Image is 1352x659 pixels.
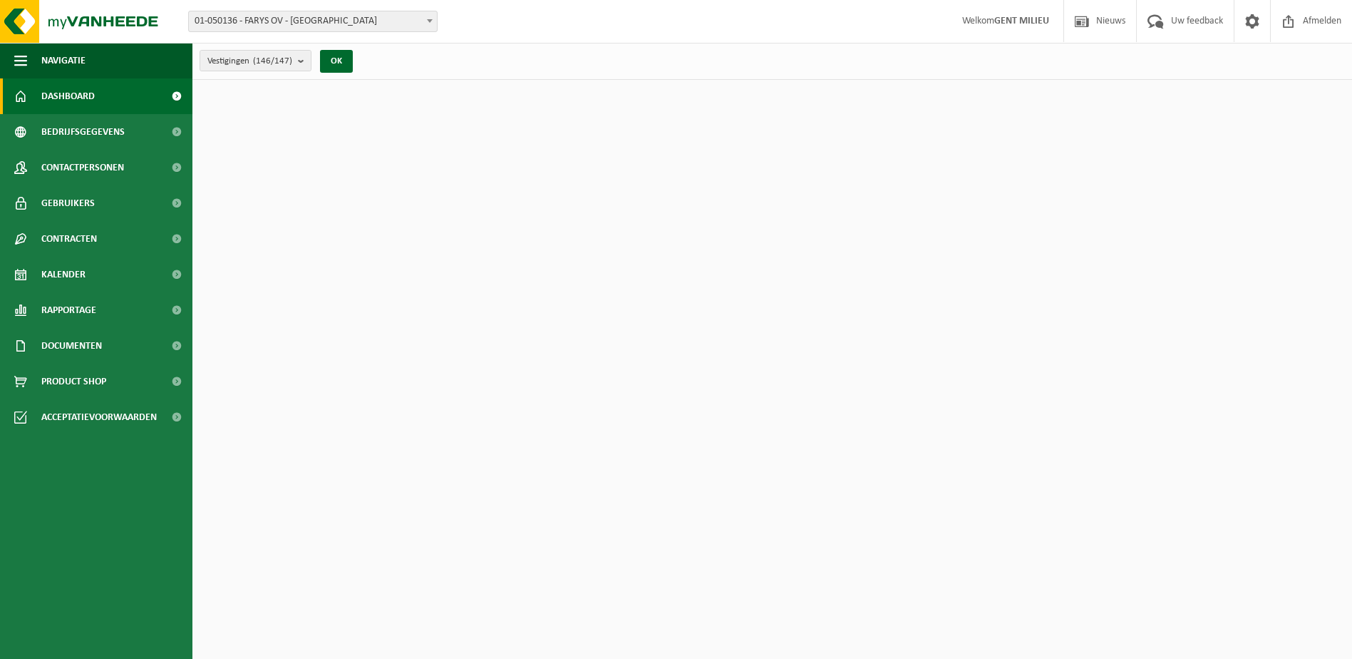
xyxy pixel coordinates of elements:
button: Vestigingen(146/147) [200,50,311,71]
span: Product Shop [41,364,106,399]
span: Acceptatievoorwaarden [41,399,157,435]
span: Gebruikers [41,185,95,221]
count: (146/147) [253,56,292,66]
span: Kalender [41,257,86,292]
span: Vestigingen [207,51,292,72]
span: Contracten [41,221,97,257]
span: Bedrijfsgegevens [41,114,125,150]
span: Rapportage [41,292,96,328]
button: OK [320,50,353,73]
span: Documenten [41,328,102,364]
strong: GENT MILIEU [994,16,1049,26]
span: 01-050136 - FARYS OV - GENT [189,11,437,31]
span: Navigatie [41,43,86,78]
span: Dashboard [41,78,95,114]
span: Contactpersonen [41,150,124,185]
span: 01-050136 - FARYS OV - GENT [188,11,438,32]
